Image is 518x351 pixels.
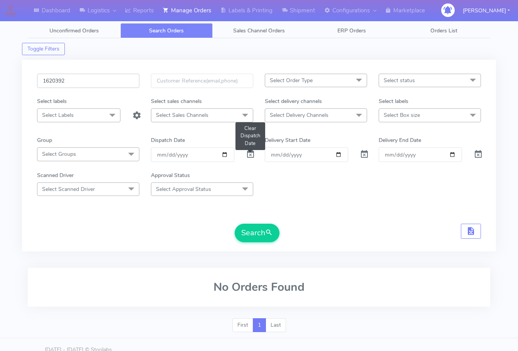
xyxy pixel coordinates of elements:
[384,77,415,84] span: Select status
[156,186,211,193] span: Select Approval Status
[42,150,76,158] span: Select Groups
[37,97,67,105] label: Select labels
[49,27,99,34] span: Unconfirmed Orders
[265,136,310,144] label: Delivery Start Date
[151,97,202,105] label: Select sales channels
[37,281,481,294] h2: No Orders Found
[233,27,285,34] span: Sales Channel Orders
[28,23,490,38] ul: Tabs
[42,186,95,193] span: Select Scanned Driver
[22,43,65,55] button: Toggle Filters
[265,97,322,105] label: Select delivery channels
[270,77,313,84] span: Select Order Type
[149,27,184,34] span: Search Orders
[37,171,74,179] label: Scanned Driver
[270,111,328,119] span: Select Delivery Channels
[37,74,139,88] input: Order Id
[337,27,366,34] span: ERP Orders
[156,111,208,119] span: Select Sales Channels
[235,224,279,242] button: Search
[151,171,190,179] label: Approval Status
[37,136,52,144] label: Group
[430,27,457,34] span: Orders List
[379,136,421,144] label: Delivery End Date
[151,74,253,88] input: Customer Reference(email,phone)
[42,111,74,119] span: Select Labels
[379,97,408,105] label: Select labels
[384,111,420,119] span: Select Box size
[457,3,516,19] button: [PERSON_NAME]
[253,318,266,332] a: 1
[151,136,185,144] label: Dispatch Date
